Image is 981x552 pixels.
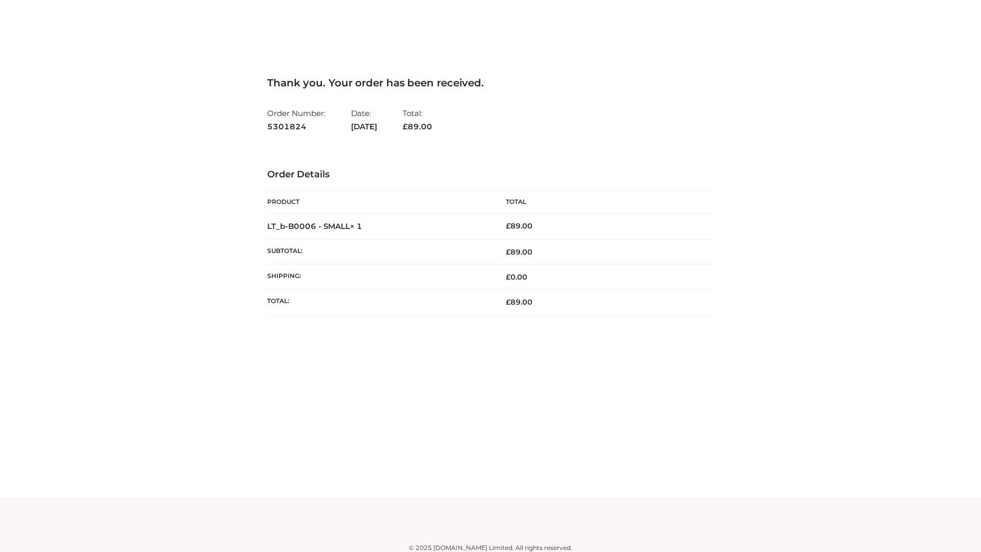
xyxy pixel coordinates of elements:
[506,272,527,282] bdi: 0.00
[267,191,491,214] th: Product
[351,120,377,133] strong: [DATE]
[506,297,532,307] span: 89.00
[267,77,714,89] h3: Thank you. Your order has been received.
[506,297,510,307] span: £
[506,272,510,282] span: £
[506,221,510,231] span: £
[403,122,432,131] span: 89.00
[403,104,432,135] li: Total:
[506,247,510,257] span: £
[267,120,325,133] strong: 5301824
[267,239,491,264] th: Subtotal:
[267,290,491,315] th: Total:
[267,104,325,135] li: Order Number:
[506,221,532,231] bdi: 89.00
[491,191,714,214] th: Total
[506,247,532,257] span: 89.00
[403,122,408,131] span: £
[267,265,491,290] th: Shipping:
[351,104,377,135] li: Date:
[267,221,362,231] strong: LT_b-B0006 - SMALL
[350,221,362,231] strong: × 1
[267,169,714,180] h3: Order Details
